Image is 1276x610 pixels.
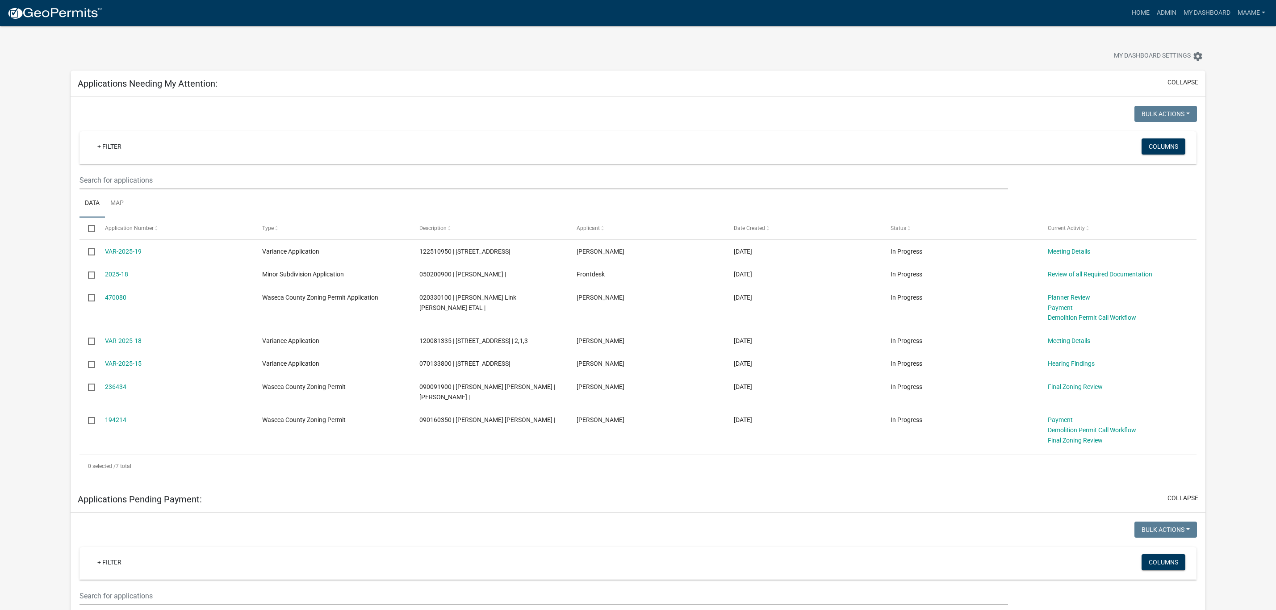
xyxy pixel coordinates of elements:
datatable-header-cell: Date Created [725,217,882,239]
a: Home [1128,4,1153,21]
button: Bulk Actions [1134,522,1197,538]
a: Final Zoning Review [1048,437,1103,444]
span: 122510950 | 37049 FAWN AVE | 2,7 [419,248,510,255]
button: collapse [1167,78,1198,87]
input: Search for applications [79,587,1008,605]
span: 120081335 | 37516 CLEAR LAKE DR | 2,1,3 [419,337,528,344]
span: Minor Subdivision Application [262,271,344,278]
span: Description [419,225,447,231]
a: 2025-18 [105,271,128,278]
span: Matt Thompsen [577,248,624,255]
span: 020330100 | Laura Link Stewart ETAL | [419,294,516,311]
span: Application Number [105,225,154,231]
span: 090160350 | SONIA DOMINGUEZ LARA | [419,416,555,423]
a: Demolition Permit Call Workflow [1048,314,1136,321]
span: Matt Holland [577,360,624,367]
datatable-header-cell: Type [254,217,411,239]
span: 11/21/2023 [734,416,752,423]
span: In Progress [891,383,922,390]
span: ERIN EDWARDS [577,337,624,344]
a: Data [79,189,105,218]
a: Final Zoning Review [1048,383,1103,390]
div: 7 total [79,455,1197,477]
i: settings [1192,51,1203,62]
span: In Progress [891,416,922,423]
h5: Applications Needing My Attention: [78,78,218,89]
button: Bulk Actions [1134,106,1197,122]
a: 194214 [105,416,126,423]
span: Type [262,225,274,231]
span: Date Created [734,225,765,231]
span: In Progress [891,271,922,278]
span: Waseca County Zoning Permit [262,383,346,390]
a: + Filter [90,554,129,570]
a: VAR-2025-15 [105,360,142,367]
span: Status [891,225,906,231]
datatable-header-cell: Description [411,217,568,239]
span: 03/22/2024 [734,383,752,390]
datatable-header-cell: Applicant [568,217,725,239]
a: Planner Review [1048,294,1090,301]
span: Sonia Lara [577,416,624,423]
span: Variance Application [262,360,319,367]
a: My Dashboard [1180,4,1234,21]
a: Demolition Permit Call Workflow [1048,426,1136,434]
span: 0 selected / [88,463,116,469]
span: Current Activity [1048,225,1085,231]
button: My Dashboard Settingssettings [1107,47,1210,65]
a: 470080 [105,294,126,301]
span: 09/18/2025 [734,248,752,255]
span: Waseca County Zoning Permit [262,416,346,423]
a: Payment [1048,416,1073,423]
span: 090091900 | WILLIAM DEREK BREWER | BECKY BREWER | [419,383,555,401]
a: Hearing Findings [1048,360,1095,367]
a: Payment [1048,304,1073,311]
span: Variance Application [262,337,319,344]
a: Maame [1234,4,1269,21]
span: 070133800 | 17674 240TH ST | 8 [419,360,510,367]
span: My Dashboard Settings [1114,51,1191,62]
input: Search for applications [79,171,1008,189]
h5: Applications Pending Payment: [78,494,202,505]
span: 05/28/2025 [734,360,752,367]
button: collapse [1167,493,1198,503]
a: + Filter [90,138,129,155]
span: In Progress [891,337,922,344]
a: Admin [1153,4,1180,21]
span: 050200900 | GARY G MITTELSTEADT | [419,271,506,278]
span: 08/27/2025 [734,337,752,344]
span: In Progress [891,248,922,255]
span: In Progress [891,294,922,301]
div: collapse [71,97,1205,486]
span: Applicant [577,225,600,231]
span: 09/16/2025 [734,271,752,278]
span: Waseca County Zoning Permit Application [262,294,378,301]
button: Columns [1142,554,1185,570]
span: Becky Brewer [577,383,624,390]
datatable-header-cell: Application Number [96,217,254,239]
a: 236434 [105,383,126,390]
a: Meeting Details [1048,248,1090,255]
button: Columns [1142,138,1185,155]
datatable-header-cell: Select [79,217,96,239]
a: Meeting Details [1048,337,1090,344]
span: 08/27/2025 [734,294,752,301]
a: VAR-2025-18 [105,337,142,344]
span: Frontdesk [577,271,605,278]
a: VAR-2025-19 [105,248,142,255]
a: Map [105,189,129,218]
span: Variance Application [262,248,319,255]
a: Review of all Required Documentation [1048,271,1152,278]
datatable-header-cell: Current Activity [1039,217,1197,239]
datatable-header-cell: Status [882,217,1039,239]
span: In Progress [891,360,922,367]
span: Jennifer VonEnde [577,294,624,301]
